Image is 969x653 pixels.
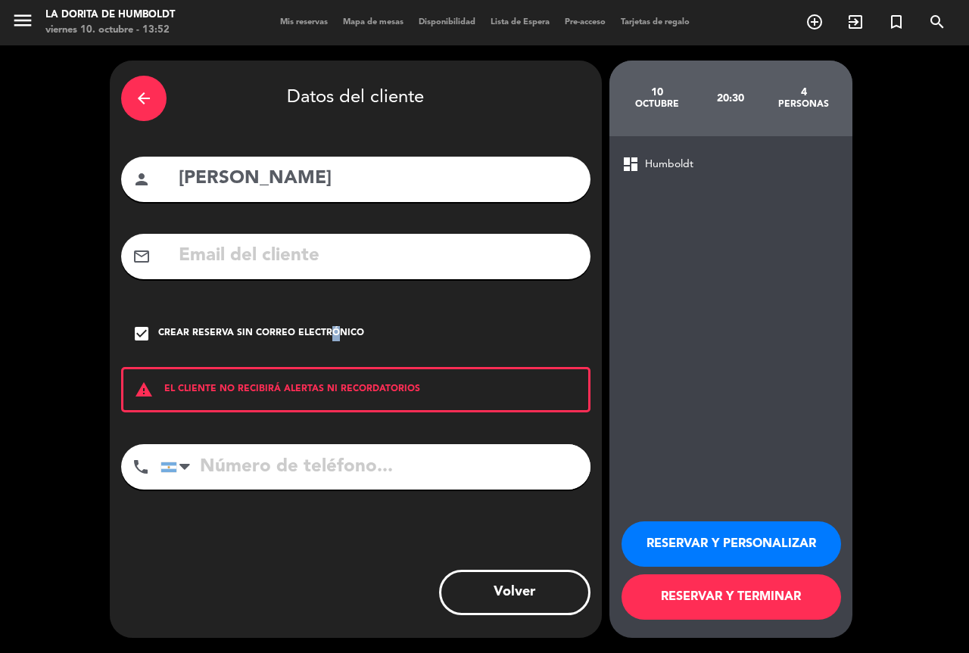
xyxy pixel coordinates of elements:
span: Disponibilidad [411,18,483,26]
input: Nombre del cliente [177,163,579,194]
div: EL CLIENTE NO RECIBIRÁ ALERTAS NI RECORDATORIOS [121,367,590,412]
input: Número de teléfono... [160,444,590,490]
i: menu [11,9,34,32]
div: personas [767,98,840,110]
div: La Dorita de Humboldt [45,8,175,23]
span: Mapa de mesas [335,18,411,26]
div: Argentina: +54 [161,445,196,489]
button: Volver [439,570,590,615]
i: mail_outline [132,247,151,266]
i: check_box [132,325,151,343]
div: octubre [621,98,694,110]
input: Email del cliente [177,241,579,272]
div: viernes 10. octubre - 13:52 [45,23,175,38]
i: arrow_back [135,89,153,107]
i: turned_in_not [887,13,905,31]
span: Pre-acceso [557,18,613,26]
button: RESERVAR Y TERMINAR [622,574,841,620]
button: RESERVAR Y PERSONALIZAR [622,521,841,567]
span: Lista de Espera [483,18,557,26]
i: phone [132,458,150,476]
i: add_circle_outline [805,13,824,31]
div: 20:30 [693,72,767,125]
span: Humboldt [645,156,693,173]
span: Tarjetas de regalo [613,18,697,26]
div: Crear reserva sin correo electrónico [158,326,364,341]
i: warning [123,381,164,399]
span: dashboard [622,155,640,173]
span: Mis reservas [273,18,335,26]
button: menu [11,9,34,37]
i: person [132,170,151,188]
div: Datos del cliente [121,72,590,125]
i: exit_to_app [846,13,865,31]
i: search [928,13,946,31]
div: 10 [621,86,694,98]
div: 4 [767,86,840,98]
